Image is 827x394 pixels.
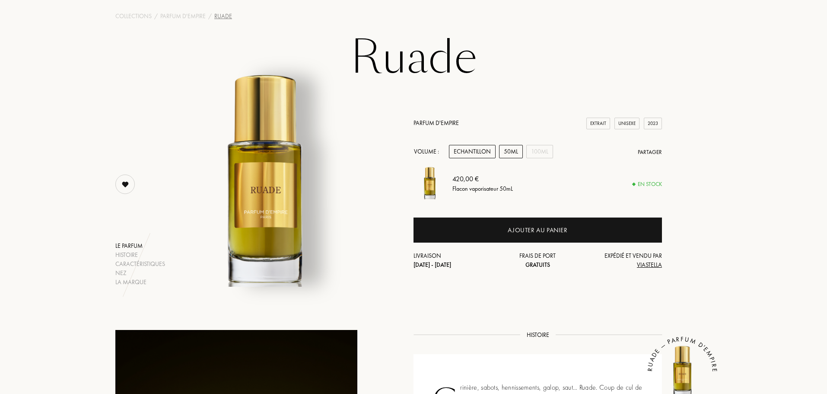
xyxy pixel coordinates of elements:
[586,118,610,129] div: Extrait
[525,261,550,269] span: Gratuits
[115,12,152,21] a: Collections
[614,118,639,129] div: Unisexe
[158,73,372,287] img: Ruade Parfum d'Empire
[452,173,513,184] div: 420,00 €
[449,145,496,158] div: Echantillon
[413,251,496,269] div: Livraison
[115,241,165,250] div: Le parfum
[637,261,662,269] span: VIASTELLA
[508,225,567,235] div: Ajouter au panier
[214,12,232,21] div: Ruade
[197,34,630,82] h1: Ruade
[154,12,158,21] div: /
[115,278,165,287] div: La marque
[496,251,579,269] div: Frais de port
[644,118,662,129] div: 2023
[633,180,662,189] div: En stock
[452,184,513,193] div: Flacon vaporisateur 50mL
[413,145,444,158] div: Volume :
[413,261,451,269] span: [DATE] - [DATE]
[117,176,134,193] img: like_p.png
[160,12,206,21] a: Parfum d'Empire
[115,269,165,278] div: Nez
[526,145,553,158] div: 100mL
[499,145,523,158] div: 50mL
[208,12,212,21] div: /
[115,250,165,259] div: Histoire
[638,148,662,157] div: Partager
[413,119,459,127] a: Parfum d'Empire
[413,167,446,199] img: Ruade Parfum d'Empire
[115,259,165,269] div: Caractéristiques
[579,251,662,269] div: Expédié et vendu par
